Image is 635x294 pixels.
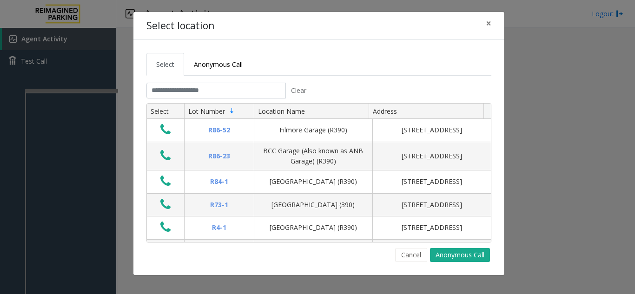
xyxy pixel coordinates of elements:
div: R84-1 [190,176,248,187]
div: [STREET_ADDRESS] [378,176,485,187]
div: [GEOGRAPHIC_DATA] (R390) [260,222,367,233]
span: Anonymous Call [194,60,243,69]
button: Anonymous Call [430,248,490,262]
h4: Select location [146,19,214,33]
div: BCC Garage (Also known as ANB Garage) (R390) [260,146,367,167]
span: Sortable [228,107,236,115]
span: Select [156,60,174,69]
button: Clear [286,83,312,98]
div: [GEOGRAPHIC_DATA] (R390) [260,176,367,187]
div: [STREET_ADDRESS] [378,200,485,210]
span: Address [373,107,397,116]
button: Cancel [395,248,427,262]
span: Lot Number [188,107,225,116]
div: Filmore Garage (R390) [260,125,367,135]
div: [GEOGRAPHIC_DATA] (390) [260,200,367,210]
div: R73-1 [190,200,248,210]
th: Select [147,104,184,119]
div: R86-23 [190,151,248,161]
span: Location Name [258,107,305,116]
div: R4-1 [190,222,248,233]
span: × [486,17,491,30]
button: Close [479,12,498,35]
div: [STREET_ADDRESS] [378,125,485,135]
div: [STREET_ADDRESS] [378,222,485,233]
div: R86-52 [190,125,248,135]
ul: Tabs [146,53,491,76]
div: Data table [147,104,491,242]
div: [STREET_ADDRESS] [378,151,485,161]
